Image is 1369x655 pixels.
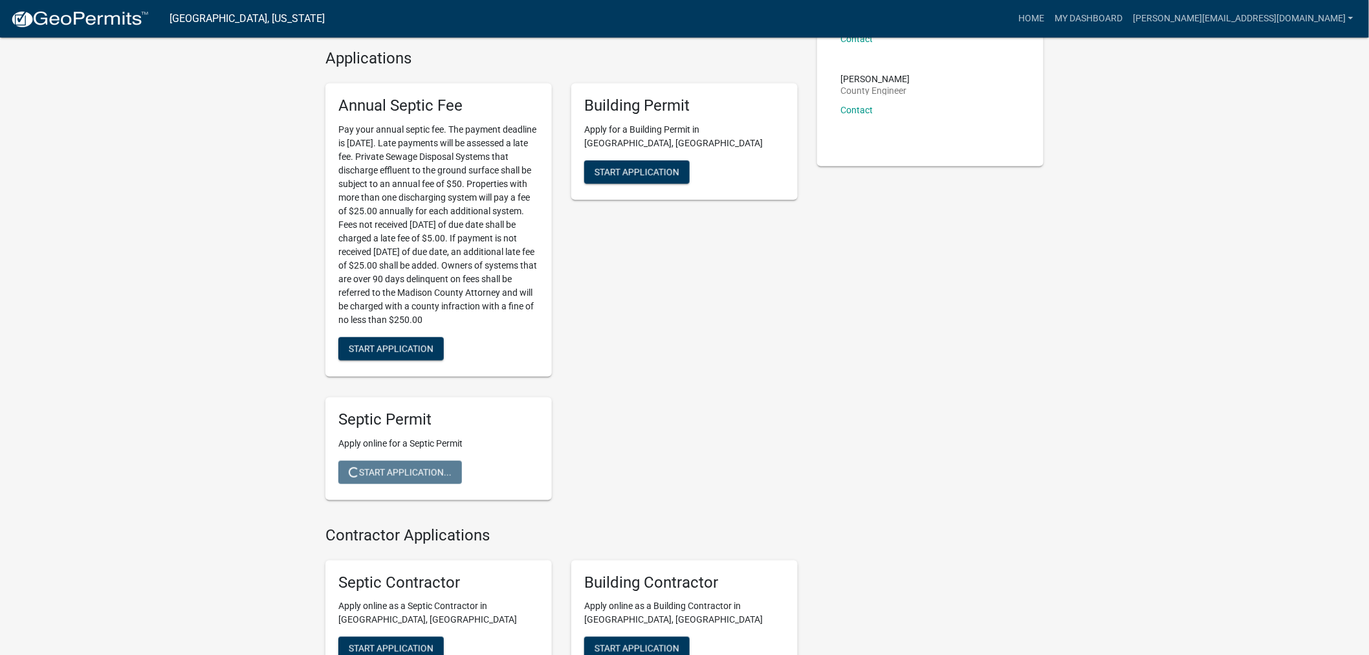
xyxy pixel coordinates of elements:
a: Home [1013,6,1049,31]
p: County Engineer [840,86,910,95]
span: Start Application [595,643,679,654]
p: Apply online as a Septic Contractor in [GEOGRAPHIC_DATA], [GEOGRAPHIC_DATA] [338,599,539,627]
p: Apply online for a Septic Permit [338,437,539,450]
h4: Applications [325,49,798,68]
button: Start Application... [338,461,462,484]
span: Start Application [595,167,679,177]
a: Contact [840,34,873,44]
h4: Contractor Applications [325,526,798,545]
p: Apply for a Building Permit in [GEOGRAPHIC_DATA], [GEOGRAPHIC_DATA] [584,123,785,150]
span: Start Application [349,344,433,354]
a: Contact [840,105,873,115]
p: [PERSON_NAME] [840,74,910,83]
h5: Septic Permit [338,410,539,429]
p: Pay your annual septic fee. The payment deadline is [DATE]. Late payments will be assessed a late... [338,123,539,327]
span: Start Application... [349,467,452,477]
h5: Building Contractor [584,573,785,592]
a: My Dashboard [1049,6,1128,31]
button: Start Application [584,161,690,184]
a: [PERSON_NAME][EMAIL_ADDRESS][DOMAIN_NAME] [1128,6,1359,31]
h5: Septic Contractor [338,573,539,592]
wm-workflow-list-section: Applications [325,49,798,510]
h5: Annual Septic Fee [338,96,539,115]
h5: Building Permit [584,96,785,115]
span: Start Application [349,643,433,654]
p: Apply online as a Building Contractor in [GEOGRAPHIC_DATA], [GEOGRAPHIC_DATA] [584,599,785,627]
a: [GEOGRAPHIC_DATA], [US_STATE] [170,8,325,30]
button: Start Application [338,337,444,361]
